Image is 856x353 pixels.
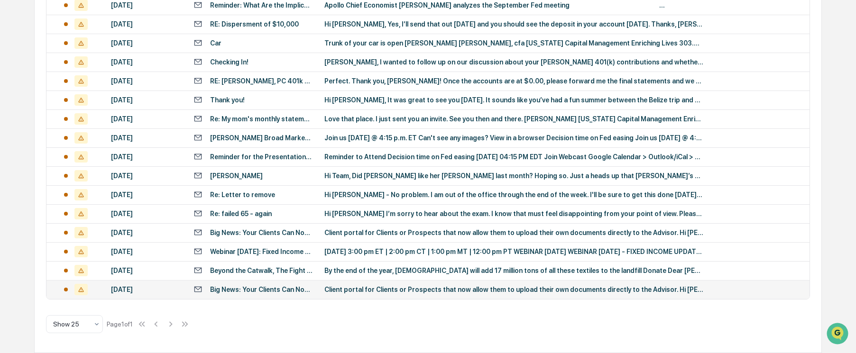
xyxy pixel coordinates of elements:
div: [DATE] [111,1,182,9]
div: [DATE] [111,58,182,66]
div: [DATE] [111,39,182,47]
div: Love that place. I just sent you an invite. See you then and there. [PERSON_NAME] [US_STATE] Capi... [324,115,704,123]
div: Trunk of your car is open [PERSON_NAME] [PERSON_NAME], cfa [US_STATE] Capital Management Enrichin... [324,39,704,47]
div: Client portal for Clients or Prospects that now allow them to upload their own documents directly... [324,286,704,293]
div: [DATE] [111,210,182,217]
a: Powered byPylon [67,160,115,168]
div: Beyond the Catwalk, The Fight for Sustainable Fashion Goes On [210,267,313,274]
div: Hi [PERSON_NAME] I’m sorry to hear about the exam. I know that must feel disappointing from your ... [324,210,704,217]
div: [DATE] [111,286,182,293]
div: Join us [DATE] @ 4:15 p.m. ET Can't see any images? View in a browser Decision time on Fed easing... [324,134,704,142]
span: Attestations [78,119,118,129]
div: [DATE] [111,96,182,104]
iframe: Open customer support [826,322,851,347]
div: Apollo Chief Economist [PERSON_NAME] analyzes the September Fed meeting͏ ͏ ͏ ͏ ͏ ͏ ͏ ͏ ͏ ͏ ͏ ͏ ͏ ... [324,1,704,9]
div: Hi [PERSON_NAME], Yes, I’ll send that out [DATE] and you should see the deposit in your account [... [324,20,704,28]
div: Page 1 of 1 [107,320,133,328]
a: 🗄️Attestations [65,116,121,133]
div: Re: failed 65 - again [210,210,272,217]
div: [DATE] [111,248,182,255]
div: 🗄️ [69,120,76,128]
div: [DATE] [111,191,182,199]
span: Preclearance [19,119,61,129]
div: [DATE] [111,115,182,123]
span: Pylon [94,161,115,168]
div: Webinar [DATE]: Fixed Income Update: Northern Trust's Views on the FOMC Meeting – [DATE] [210,248,313,255]
div: Reminder to Attend Decision time on Fed easing [DATE] 04:15 PM EDT Join Webcast Google Calendar >... [324,153,704,161]
div: [PERSON_NAME] [210,172,263,180]
div: [PERSON_NAME], I wanted to follow up on our discussion about your [PERSON_NAME] 401(k) contributi... [324,58,704,66]
div: Hi [PERSON_NAME] - No problem. I am out of the office through the end of the week. I'll be sure t... [324,191,704,199]
div: [DATE] 3:00 pm ET | 2:00 pm CT | 1:00 pm MT | 12:00 pm PT WEBINAR [DATE] WEBINAR [DATE] - FIXED I... [324,248,704,255]
span: Data Lookup [19,137,60,147]
div: We're available if you need us! [32,82,120,90]
div: 🔎 [9,138,17,146]
img: 1746055101610-c473b297-6a78-478c-a979-82029cc54cd1 [9,72,27,90]
div: [PERSON_NAME] Broad Market Webcast: Decision time on Fed easing [210,134,313,142]
div: Client portal for Clients or Prospects that now allow them to upload their own documents directly... [324,229,704,236]
div: Thank you! [210,96,245,104]
div: Start new chat [32,72,156,82]
button: Start new chat [161,75,173,87]
div: Big News: Your Clients Can Now Upload Their Own Documents! [210,229,313,236]
a: 🖐️Preclearance [6,116,65,133]
div: [DATE] [111,77,182,85]
div: Hi [PERSON_NAME], It was great to see you [DATE]. It sounds like you’ve had a fun summer between ... [324,96,704,104]
div: [DATE] [111,229,182,236]
div: Big News: Your Clients Can Now Upload Their Own Documents! [210,286,313,293]
div: [DATE] [111,134,182,142]
div: 🖐️ [9,120,17,128]
div: Perfect. Thank you, [PERSON_NAME]! Once the accounts are at $0.00, please forward me the final st... [324,77,704,85]
div: [DATE] [111,172,182,180]
div: [DATE] [111,153,182,161]
div: Reminder for the Presentation: Decision time on Fed easing [210,153,313,161]
div: Hi Team, Did [PERSON_NAME] like her [PERSON_NAME] last month? Hoping so. Just a heads up that [PE... [324,172,704,180]
a: 🔎Data Lookup [6,134,64,151]
div: RE: Dispersment of $10,000 [210,20,299,28]
div: [DATE] [111,267,182,274]
div: By the end of the year, [DEMOGRAPHIC_DATA] will add 17 million tons of all these textiles to the ... [324,267,704,274]
div: RE: [PERSON_NAME], PC 401k Plan / Plan Termination returned mail for [PERSON_NAME] [210,77,313,85]
div: Car [210,39,221,47]
div: Re: Letter to remove [210,191,275,199]
div: [DATE] [111,20,182,28]
div: Checking In! [210,58,249,66]
div: Re: My mom's monthly statements [210,115,313,123]
p: How can we help? [9,20,173,35]
div: Reminder: What Are the Implications From the Federal Reserve’s September Meeting? [210,1,313,9]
